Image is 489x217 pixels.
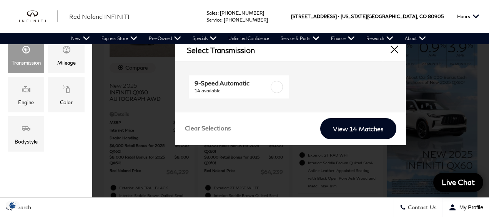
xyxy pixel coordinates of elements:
[406,204,437,211] span: Contact Us
[443,198,489,217] button: Open user profile menu
[8,116,44,152] div: BodystyleBodystyle
[325,33,361,44] a: Finance
[206,17,221,23] span: Service
[62,43,71,58] span: Mileage
[221,17,223,23] span: :
[4,201,22,209] img: Opt-Out Icon
[218,10,219,16] span: :
[18,98,34,107] div: Engine
[60,98,73,107] div: Color
[15,137,38,146] div: Bodystyle
[187,46,255,54] h2: Select Transmission
[8,37,44,73] div: TransmissionTransmission
[22,83,31,98] span: Engine
[65,33,432,44] nav: Main Navigation
[195,79,270,87] span: 9-Speed Automatic
[12,204,31,211] span: Search
[22,43,31,58] span: Transmission
[96,33,143,44] a: Express Store
[48,77,85,112] div: ColorColor
[189,75,289,98] a: 9-Speed Automatic14 available
[206,10,218,16] span: Sales
[361,33,399,44] a: Research
[275,33,325,44] a: Service & Parts
[220,10,264,16] a: [PHONE_NUMBER]
[62,83,71,98] span: Color
[48,37,85,73] div: MileageMileage
[12,58,41,67] div: Transmission
[187,33,223,44] a: Specials
[143,33,187,44] a: Pre-Owned
[320,118,396,139] a: View 14 Matches
[438,177,479,187] span: Live Chat
[22,122,31,137] span: Bodystyle
[456,204,483,210] span: My Profile
[195,87,270,95] span: 14 available
[433,173,483,192] a: Live Chat
[69,12,130,21] a: Red Noland INFINITI
[223,33,275,44] a: Unlimited Confidence
[19,10,58,23] a: infiniti
[4,201,22,209] section: Click to Open Cookie Consent Modal
[57,58,76,67] div: Mileage
[399,33,432,44] a: About
[65,33,96,44] a: New
[185,124,231,134] a: Clear Selections
[8,77,44,112] div: EngineEngine
[69,13,130,20] span: Red Noland INFINITI
[19,10,58,23] img: INFINITI
[224,17,268,23] a: [PHONE_NUMBER]
[383,38,406,62] button: close
[291,13,444,19] a: [STREET_ADDRESS] • [US_STATE][GEOGRAPHIC_DATA], CO 80905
